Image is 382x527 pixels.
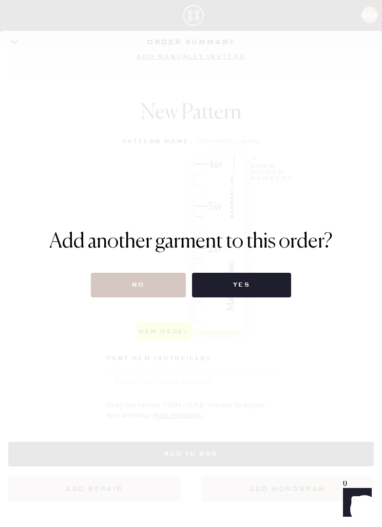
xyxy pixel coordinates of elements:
iframe: Front Chat [333,481,377,525]
button: No [91,273,186,297]
button: Yes [192,273,291,297]
h1: Add another garment to this order? [49,230,333,254]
